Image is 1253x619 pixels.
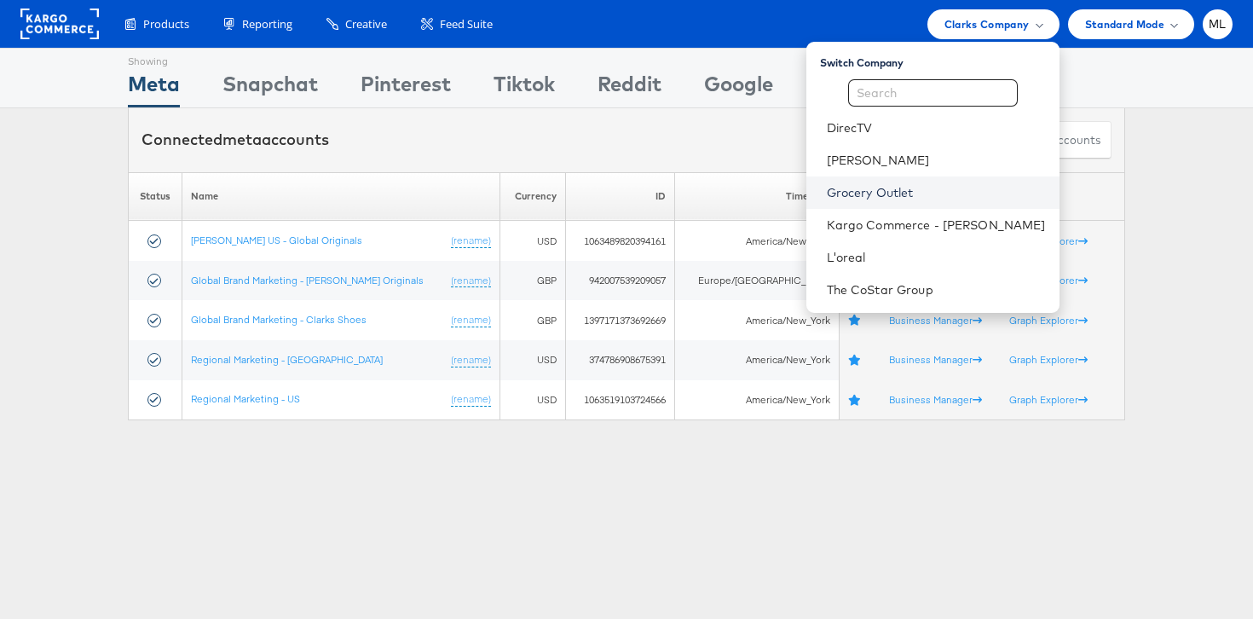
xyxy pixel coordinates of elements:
a: (rename) [451,353,491,367]
td: 1063489820394161 [566,221,675,261]
td: 374786908675391 [566,340,675,380]
td: 942007539209057 [566,261,675,301]
a: Business Manager [889,393,982,406]
span: Creative [345,16,387,32]
td: 1063519103724566 [566,380,675,420]
div: Reddit [598,69,661,107]
a: The CoStar Group [827,281,1046,298]
a: (rename) [451,313,491,327]
input: Search [848,79,1018,107]
a: Graph Explorer [1009,393,1088,406]
div: Pinterest [361,69,451,107]
td: USD [500,221,566,261]
th: Currency [500,172,566,221]
a: [PERSON_NAME] US - Global Originals [191,234,362,246]
div: Google [704,69,773,107]
td: Europe/[GEOGRAPHIC_DATA] [675,261,840,301]
td: America/New_York [675,221,840,261]
a: L'oreal [827,249,1046,266]
span: ML [1209,19,1227,30]
div: Connected accounts [141,129,329,151]
a: (rename) [451,234,491,248]
a: Regional Marketing - [GEOGRAPHIC_DATA] [191,353,383,366]
span: Standard Mode [1085,15,1164,33]
div: Showing [128,49,180,69]
span: Feed Suite [440,16,493,32]
div: Meta [128,69,180,107]
a: Kargo Commerce - [PERSON_NAME] [827,217,1046,234]
div: Tiktok [494,69,555,107]
a: Global Brand Marketing - [PERSON_NAME] Originals [191,274,424,286]
a: Business Manager [889,353,982,366]
div: Snapchat [222,69,318,107]
a: Graph Explorer [1009,353,1088,366]
span: Reporting [242,16,292,32]
th: ID [566,172,675,221]
td: 1397171373692669 [566,300,675,340]
a: Grocery Outlet [827,184,1046,201]
span: Clarks Company [944,15,1030,33]
a: Global Brand Marketing - Clarks Shoes [191,313,367,326]
td: America/New_York [675,380,840,420]
td: USD [500,340,566,380]
a: DirecTV [827,119,1046,136]
td: USD [500,380,566,420]
th: Status [129,172,182,221]
td: GBP [500,300,566,340]
a: Graph Explorer [1009,314,1088,327]
td: America/New_York [675,340,840,380]
td: GBP [500,261,566,301]
div: Switch Company [820,49,1060,70]
span: meta [222,130,262,149]
a: Regional Marketing - US [191,392,300,405]
th: Timezone [675,172,840,221]
span: Products [143,16,189,32]
th: Name [182,172,500,221]
td: America/New_York [675,300,840,340]
a: Business Manager [889,314,982,327]
a: (rename) [451,392,491,407]
a: [PERSON_NAME] [827,152,1046,169]
a: (rename) [451,274,491,288]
